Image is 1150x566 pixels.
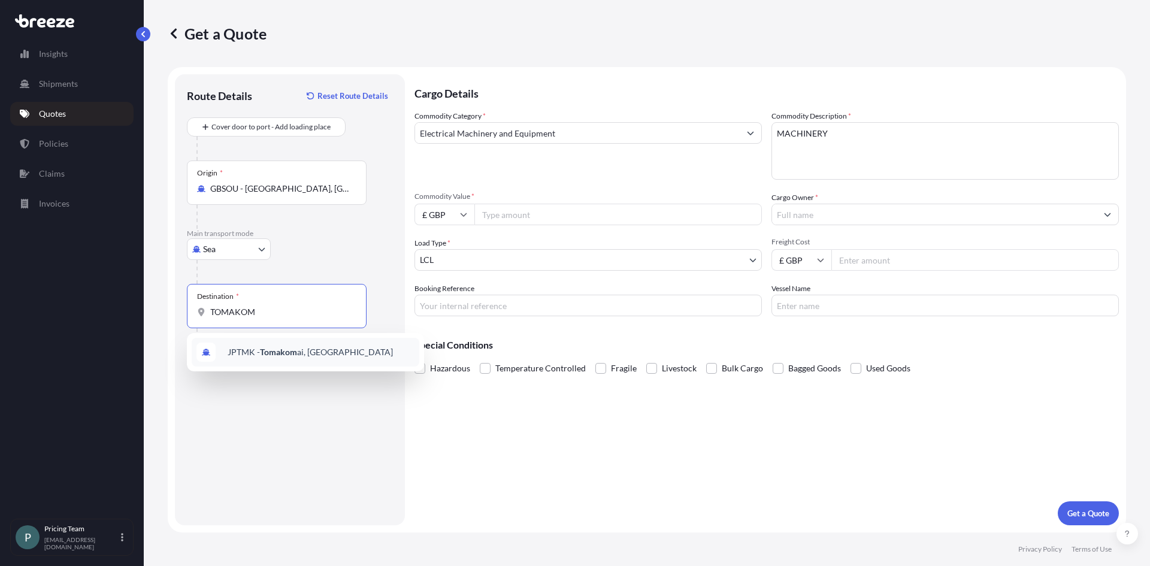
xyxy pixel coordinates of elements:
input: Full name [772,204,1097,225]
span: Bagged Goods [788,359,841,377]
input: Type amount [474,204,762,225]
span: Temperature Controlled [495,359,586,377]
span: Freight Cost [771,237,1119,247]
label: Cargo Owner [771,192,818,204]
div: Show suggestions [187,333,424,371]
p: Special Conditions [414,340,1119,350]
p: Policies [39,138,68,150]
div: Origin [197,168,223,178]
p: Privacy Policy [1018,544,1062,554]
p: Reset Route Details [317,90,388,102]
span: LCL [420,254,434,266]
label: Commodity Description [771,110,851,122]
p: Main transport mode [187,229,393,238]
input: Your internal reference [414,295,762,316]
input: Enter amount [831,249,1119,271]
input: Enter name [771,295,1119,316]
button: Select transport [187,238,271,260]
span: P [25,531,31,543]
span: JPTMK - ai, [GEOGRAPHIC_DATA] [228,346,393,358]
p: Insights [39,48,68,60]
span: Load Type [414,237,450,249]
div: Destination [197,292,239,301]
span: Cover door to port - Add loading place [211,121,331,133]
p: Quotes [39,108,66,120]
span: Fragile [611,359,637,377]
b: Tomakom [260,347,297,357]
span: Sea [203,243,216,255]
p: Get a Quote [1067,507,1109,519]
p: Shipments [39,78,78,90]
label: Commodity Category [414,110,486,122]
span: Used Goods [866,359,910,377]
label: Vessel Name [771,283,810,295]
span: Bulk Cargo [722,359,763,377]
span: Hazardous [430,359,470,377]
p: Cargo Details [414,74,1119,110]
label: Booking Reference [414,283,474,295]
p: Route Details [187,89,252,103]
p: [EMAIL_ADDRESS][DOMAIN_NAME] [44,536,119,550]
p: Terms of Use [1072,544,1112,554]
span: Livestock [662,359,697,377]
input: Select a commodity type [415,122,740,144]
input: Destination [210,306,352,318]
p: Get a Quote [168,24,267,43]
button: Show suggestions [740,122,761,144]
input: Origin [210,183,352,195]
p: Pricing Team [44,524,119,534]
p: Invoices [39,198,69,210]
p: Claims [39,168,65,180]
button: Show suggestions [1097,204,1118,225]
span: Commodity Value [414,192,762,201]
